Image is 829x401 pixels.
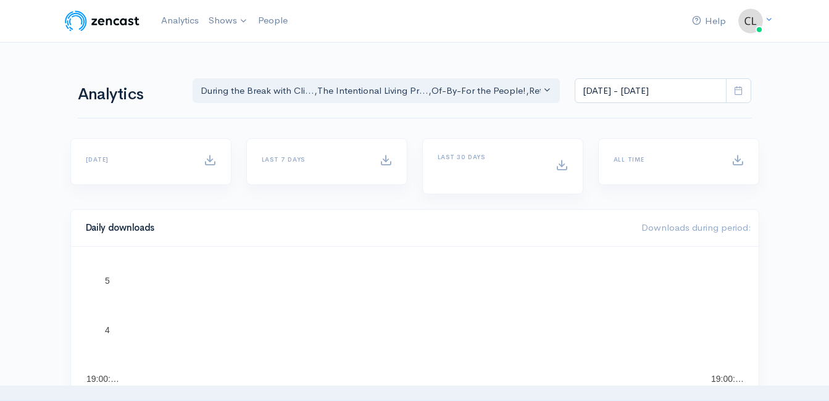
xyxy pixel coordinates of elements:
[438,154,541,160] h6: Last 30 days
[201,84,541,98] div: During the Break with Cli... , The Intentional Living Pr... , Of-By-For the People! , Rethink - R...
[86,223,627,233] h4: Daily downloads
[86,262,744,385] svg: A chart.
[78,86,178,104] h1: Analytics
[687,8,731,35] a: Help
[711,374,744,384] text: 19:00:…
[105,276,110,286] text: 5
[738,9,763,33] img: ...
[262,156,365,163] h6: Last 7 days
[641,221,751,233] span: Downloads during period:
[105,325,110,335] text: 4
[86,374,119,384] text: 19:00:…
[614,156,717,163] h6: All time
[86,156,189,163] h6: [DATE]
[63,9,141,33] img: ZenCast Logo
[253,7,293,34] a: People
[204,7,253,35] a: Shows
[193,78,560,104] button: During the Break with Cli..., The Intentional Living Pr..., Of-By-For the People!, Rethink - Rese...
[156,7,204,34] a: Analytics
[575,78,727,104] input: analytics date range selector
